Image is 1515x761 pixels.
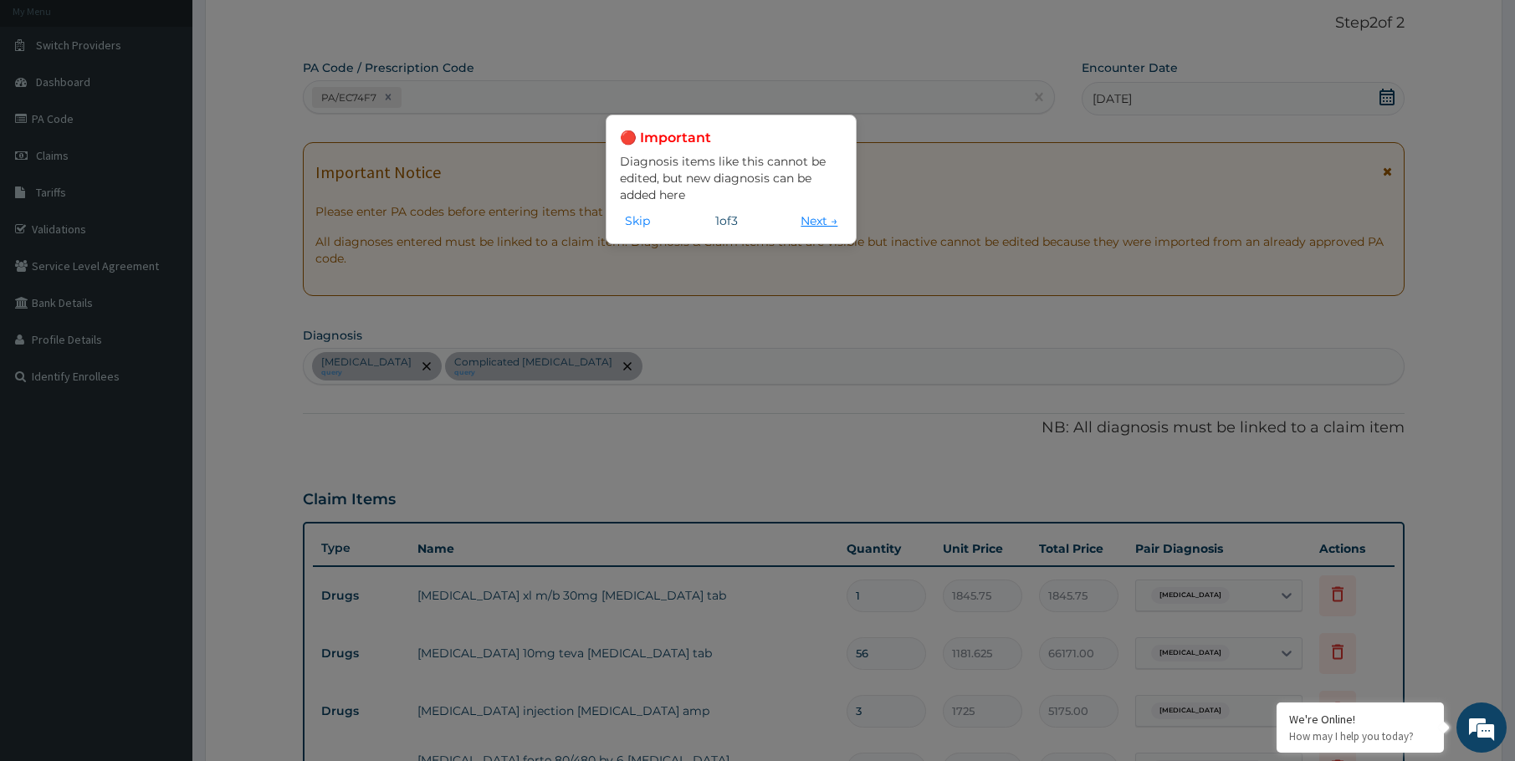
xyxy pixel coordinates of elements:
img: d_794563401_company_1708531726252_794563401 [31,84,68,125]
textarea: Type your message and hit 'Enter' [8,457,319,515]
button: Next → [796,212,842,230]
span: We're online! [97,211,231,380]
p: How may I help you today? [1289,729,1431,743]
h3: 🔴 Important [620,129,842,147]
p: Diagnosis items like this cannot be edited, but new diagnosis can be added here [620,153,842,203]
button: Skip [620,212,655,230]
div: We're Online! [1289,712,1431,727]
div: Chat with us now [87,94,281,115]
span: 1 of 3 [715,212,738,229]
div: Minimize live chat window [274,8,315,49]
